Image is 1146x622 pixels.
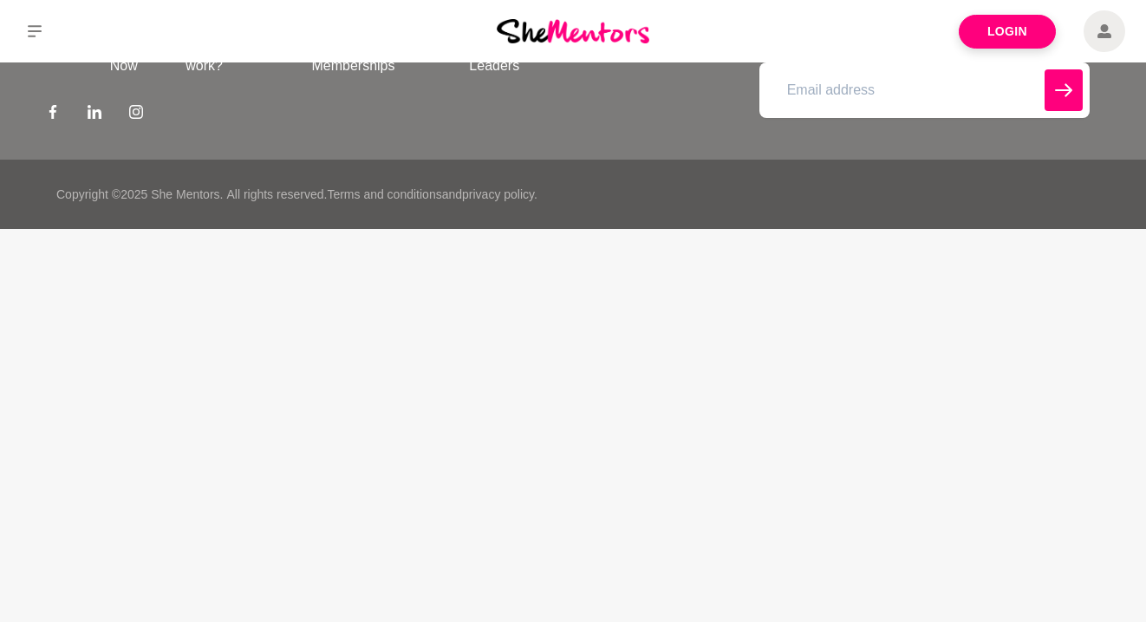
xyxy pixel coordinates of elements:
[759,62,1090,118] input: Email address
[226,186,537,204] p: All rights reserved. and .
[129,104,143,125] a: Instagram
[497,19,649,43] img: She Mentors Logo
[959,15,1056,49] a: Login
[88,104,101,125] a: LinkedIn
[462,187,534,201] a: privacy policy
[46,104,60,125] a: Facebook
[56,186,223,204] p: Copyright © 2025 She Mentors .
[327,187,441,201] a: Terms and conditions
